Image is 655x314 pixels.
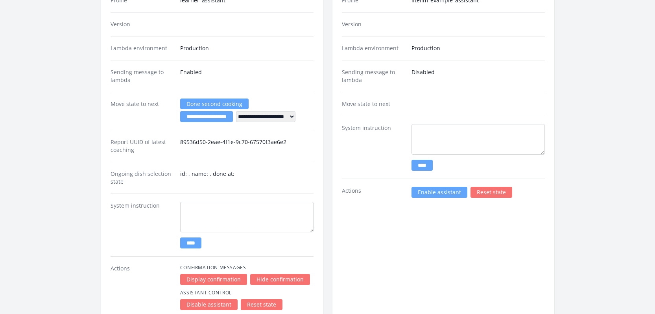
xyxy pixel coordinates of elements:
[342,100,405,108] dt: Move state to next
[411,68,545,84] dd: Disabled
[180,138,314,154] dd: 89536d50-2eae-4f1e-9c70-67570f3ae6e2
[411,187,467,198] a: Enable assistant
[342,187,405,198] dt: Actions
[180,274,247,285] a: Display confirmation
[180,170,314,186] dd: id: , name: , done at:
[111,138,174,154] dt: Report UUID of latest coaching
[111,68,174,84] dt: Sending message to lambda
[111,202,174,248] dt: System instruction
[342,124,405,171] dt: System instruction
[342,68,405,84] dt: Sending message to lambda
[241,299,282,310] a: Reset state
[180,68,314,84] dd: Enabled
[180,299,238,310] a: Disable assistant
[342,20,405,28] dt: Version
[180,290,314,296] h4: Assistant Control
[411,44,545,52] dd: Production
[342,44,405,52] dt: Lambda environment
[250,274,310,285] a: Hide confirmation
[111,265,174,310] dt: Actions
[180,99,249,109] a: Done second cooking
[111,44,174,52] dt: Lambda environment
[180,44,314,52] dd: Production
[111,170,174,186] dt: Ongoing dish selection state
[180,265,314,271] h4: Confirmation Messages
[111,20,174,28] dt: Version
[470,187,512,198] a: Reset state
[111,100,174,122] dt: Move state to next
